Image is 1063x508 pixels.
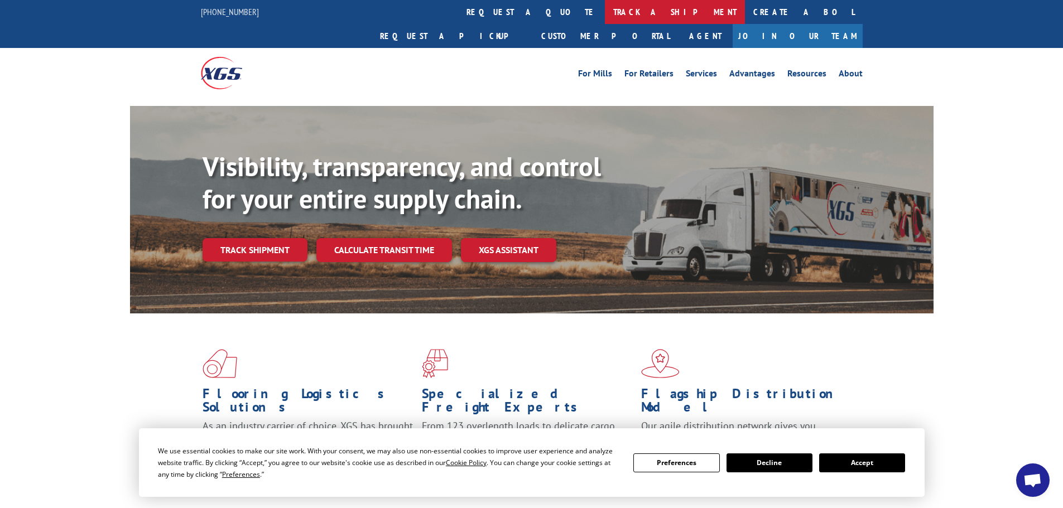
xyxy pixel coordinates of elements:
[678,24,733,48] a: Agent
[203,387,413,419] h1: Flooring Logistics Solutions
[158,445,620,480] div: We use essential cookies to make our site work. With your consent, we may also use non-essential ...
[633,453,719,472] button: Preferences
[641,419,846,446] span: Our agile distribution network gives you nationwide inventory management on demand.
[727,453,812,472] button: Decline
[578,69,612,81] a: For Mills
[222,470,260,479] span: Preferences
[819,453,905,472] button: Accept
[316,238,452,262] a: Calculate transit time
[686,69,717,81] a: Services
[733,24,863,48] a: Join Our Team
[422,349,448,378] img: xgs-icon-focused-on-flooring-red
[839,69,863,81] a: About
[624,69,674,81] a: For Retailers
[461,238,556,262] a: XGS ASSISTANT
[729,69,775,81] a: Advantages
[422,387,633,419] h1: Specialized Freight Experts
[201,6,259,17] a: [PHONE_NUMBER]
[533,24,678,48] a: Customer Portal
[1016,463,1050,497] a: Open chat
[203,349,237,378] img: xgs-icon-total-supply-chain-intelligence-red
[641,387,852,419] h1: Flagship Distribution Model
[203,238,307,262] a: Track shipment
[787,69,826,81] a: Resources
[203,149,601,216] b: Visibility, transparency, and control for your entire supply chain.
[139,428,925,497] div: Cookie Consent Prompt
[422,419,633,469] p: From 123 overlength loads to delicate cargo, our experienced staff knows the best way to move you...
[446,458,487,467] span: Cookie Policy
[372,24,533,48] a: Request a pickup
[641,349,680,378] img: xgs-icon-flagship-distribution-model-red
[203,419,413,459] span: As an industry carrier of choice, XGS has brought innovation and dedication to flooring logistics...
